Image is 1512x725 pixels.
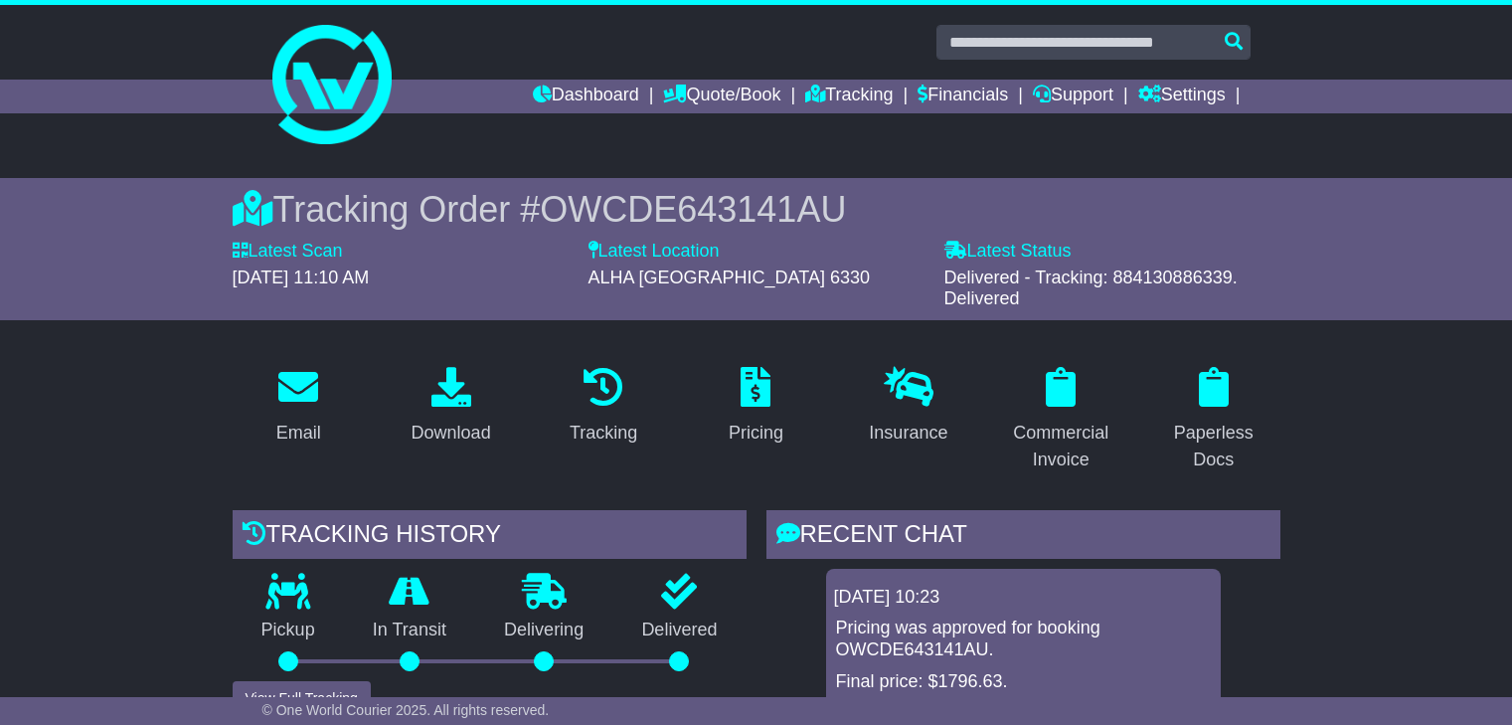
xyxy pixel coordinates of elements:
[233,268,370,287] span: [DATE] 11:10 AM
[533,80,639,113] a: Dashboard
[233,510,747,564] div: Tracking history
[262,702,550,718] span: © One World Courier 2025. All rights reserved.
[588,241,720,263] label: Latest Location
[557,360,650,453] a: Tracking
[276,420,321,447] div: Email
[233,681,371,716] button: View Full Tracking
[540,189,846,230] span: OWCDE643141AU
[1008,420,1114,473] div: Commercial Invoice
[663,80,780,113] a: Quote/Book
[1147,360,1279,480] a: Paperless Docs
[836,671,1211,693] p: Final price: $1796.63.
[766,510,1280,564] div: RECENT CHAT
[344,620,475,641] p: In Transit
[995,360,1127,480] a: Commercial Invoice
[1160,420,1266,473] div: Paperless Docs
[716,360,796,453] a: Pricing
[612,620,746,641] p: Delivered
[729,420,783,447] div: Pricing
[233,620,344,641] p: Pickup
[918,80,1008,113] a: Financials
[1033,80,1113,113] a: Support
[475,620,612,641] p: Delivering
[570,420,637,447] div: Tracking
[856,360,960,453] a: Insurance
[836,618,1211,660] p: Pricing was approved for booking OWCDE643141AU.
[233,188,1280,231] div: Tracking Order #
[834,587,1213,609] div: [DATE] 10:23
[412,420,491,447] div: Download
[263,360,334,453] a: Email
[805,80,893,113] a: Tracking
[399,360,504,453] a: Download
[944,268,1238,309] span: Delivered - Tracking: 884130886339. Delivered
[1138,80,1226,113] a: Settings
[869,420,947,447] div: Insurance
[588,268,870,287] span: ALHA [GEOGRAPHIC_DATA] 6330
[233,241,343,263] label: Latest Scan
[944,241,1072,263] label: Latest Status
